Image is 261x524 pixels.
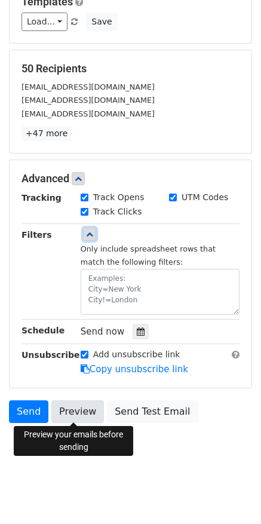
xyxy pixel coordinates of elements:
h5: Advanced [22,172,239,185]
label: Track Clicks [93,206,142,218]
label: Track Opens [93,191,145,204]
div: Preview your emails before sending [14,426,133,456]
small: Only include spreadsheet rows that match the following filters: [81,244,216,267]
h5: 50 Recipients [22,62,239,75]
iframe: Chat Widget [201,467,261,524]
a: Preview [51,400,104,423]
a: Load... [22,13,67,31]
a: Send [9,400,48,423]
label: Add unsubscribe link [93,348,180,361]
small: [EMAIL_ADDRESS][DOMAIN_NAME] [22,109,155,118]
a: Copy unsubscribe link [81,364,188,375]
strong: Tracking [22,193,62,203]
a: +47 more [22,126,72,141]
small: [EMAIL_ADDRESS][DOMAIN_NAME] [22,82,155,91]
span: Send now [81,326,125,337]
label: UTM Codes [182,191,228,204]
strong: Filters [22,230,52,240]
strong: Schedule [22,326,65,335]
button: Save [86,13,117,31]
small: [EMAIL_ADDRESS][DOMAIN_NAME] [22,96,155,105]
strong: Unsubscribe [22,350,80,360]
a: Send Test Email [107,400,198,423]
